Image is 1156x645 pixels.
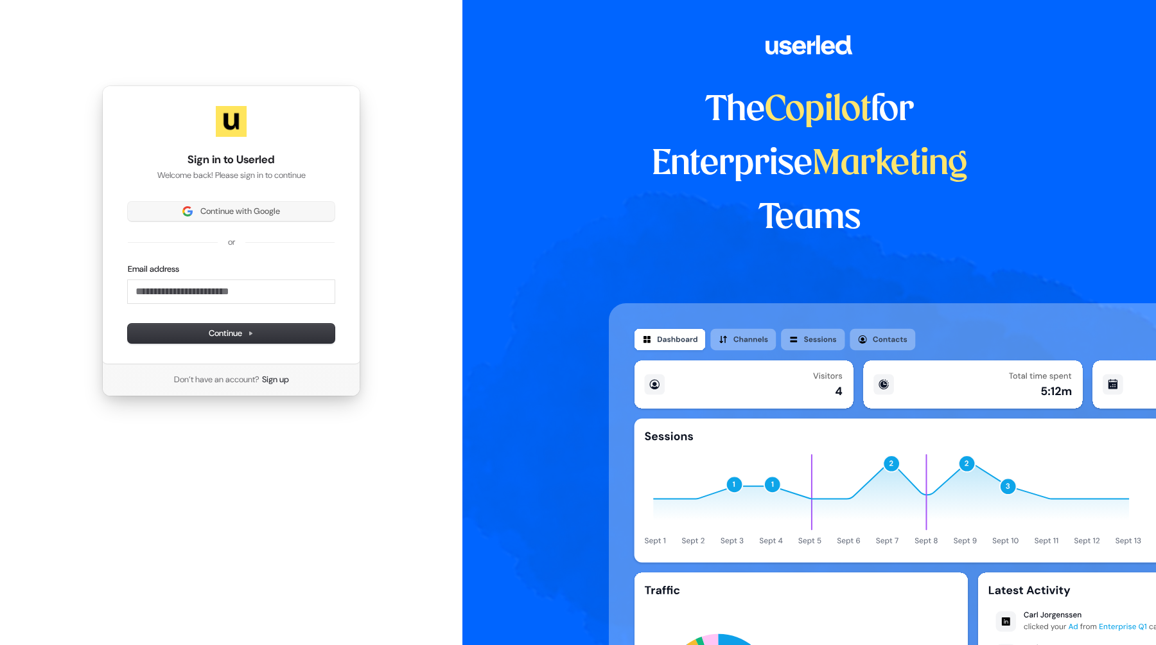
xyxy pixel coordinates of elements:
[128,202,335,221] button: Sign in with GoogleContinue with Google
[209,328,254,339] span: Continue
[128,152,335,168] h1: Sign in to Userled
[262,374,289,385] a: Sign up
[128,324,335,343] button: Continue
[200,206,280,217] span: Continue with Google
[128,263,179,275] label: Email address
[174,374,259,385] span: Don’t have an account?
[128,170,335,181] p: Welcome back! Please sign in to continue
[182,206,193,216] img: Sign in with Google
[216,106,247,137] img: Userled
[228,236,235,248] p: or
[609,84,1010,245] h1: The for Enterprise Teams
[812,148,968,181] span: Marketing
[765,94,871,127] span: Copilot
